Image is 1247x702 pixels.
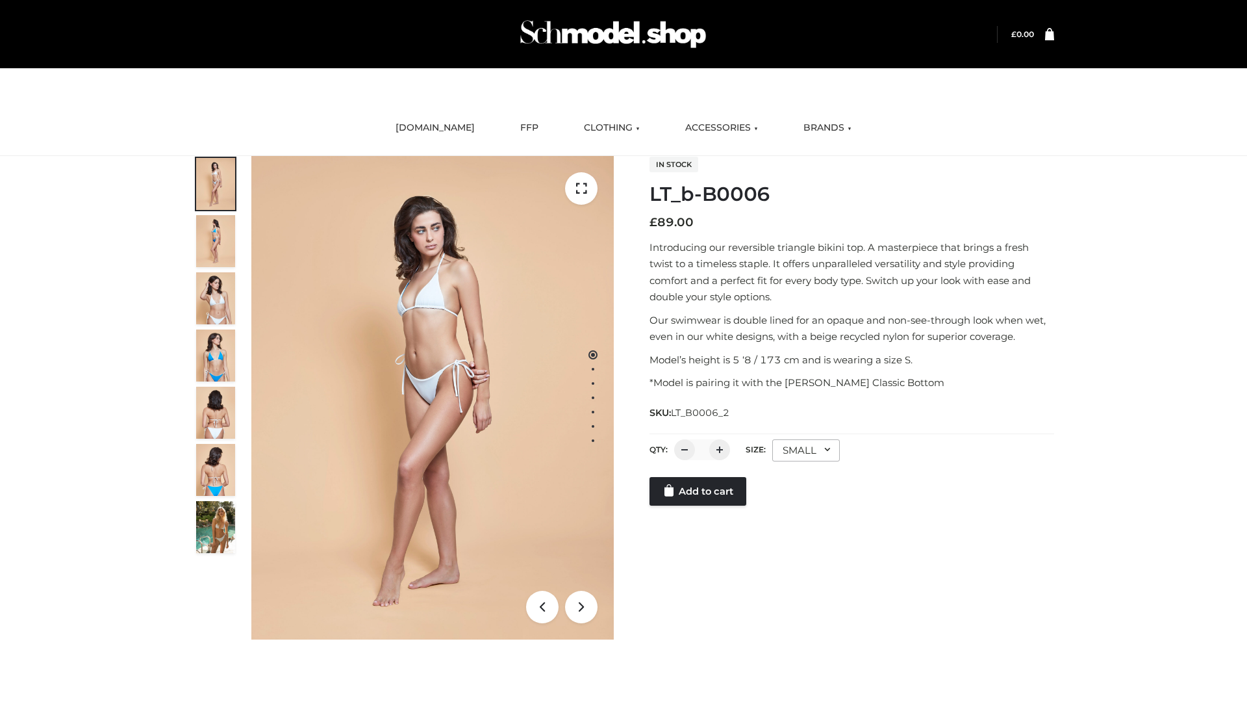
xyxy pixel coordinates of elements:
[649,477,746,506] a: Add to cart
[251,156,614,640] img: LT_b-B0006
[649,312,1054,345] p: Our swimwear is double lined for an opaque and non-see-through look when wet, even in our white d...
[649,215,657,229] span: £
[196,215,235,267] img: ArielClassicBikiniTop_CloudNine_AzureSky_OW114ECO_2-scaled.jpg
[386,114,485,142] a: [DOMAIN_NAME]
[1011,29,1034,39] a: £0.00
[196,330,235,382] img: ArielClassicBikiniTop_CloudNine_AzureSky_OW114ECO_4-scaled.jpg
[649,352,1054,369] p: Model’s height is 5 ‘8 / 173 cm and is wearing a size S.
[675,114,768,142] a: ACCESSORIES
[1011,29,1016,39] span: £
[196,158,235,210] img: ArielClassicBikiniTop_CloudNine_AzureSky_OW114ECO_1-scaled.jpg
[649,445,668,454] label: QTY:
[196,272,235,324] img: ArielClassicBikiniTop_CloudNine_AzureSky_OW114ECO_3-scaled.jpg
[772,439,840,461] div: SMALL
[574,114,649,142] a: CLOTHING
[196,501,235,553] img: Arieltop_CloudNine_AzureSky2.jpg
[649,215,694,229] bdi: 89.00
[649,157,698,172] span: In stock
[516,8,711,60] img: Schmodel Admin 964
[746,445,766,454] label: Size:
[649,239,1054,305] p: Introducing our reversible triangle bikini top. A masterpiece that brings a fresh twist to a time...
[196,387,235,439] img: ArielClassicBikiniTop_CloudNine_AzureSky_OW114ECO_7-scaled.jpg
[671,407,729,419] span: LT_B0006_2
[649,374,1054,391] p: *Model is pairing it with the [PERSON_NAME] Classic Bottom
[649,183,1054,206] h1: LT_b-B0006
[794,114,861,142] a: BRANDS
[510,114,548,142] a: FFP
[649,405,731,421] span: SKU:
[196,444,235,496] img: ArielClassicBikiniTop_CloudNine_AzureSky_OW114ECO_8-scaled.jpg
[1011,29,1034,39] bdi: 0.00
